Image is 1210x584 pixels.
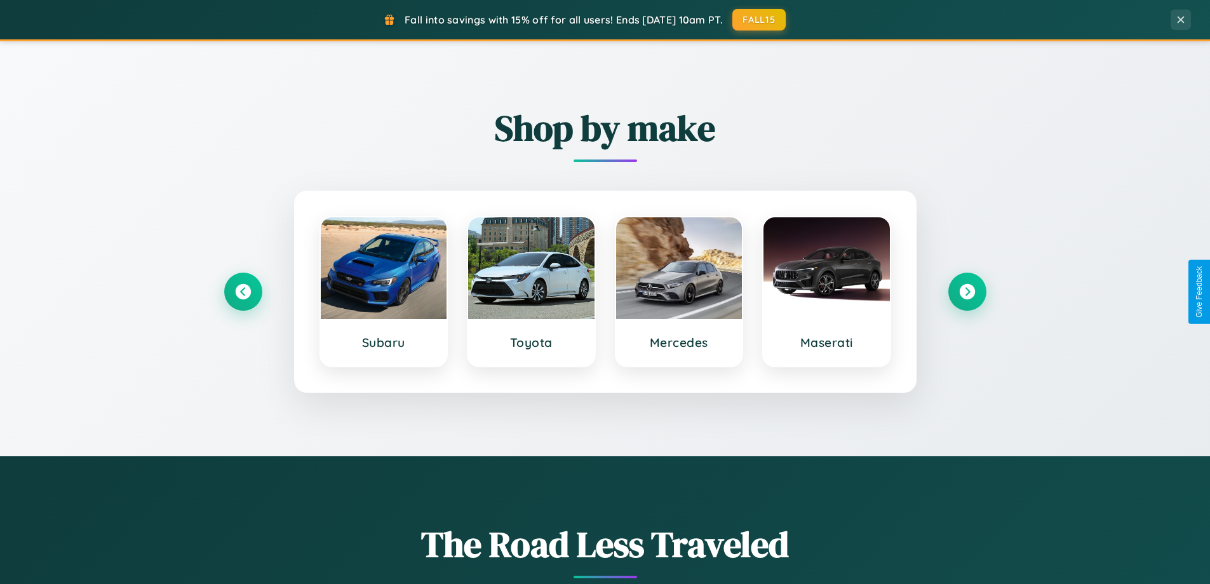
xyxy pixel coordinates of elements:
[1195,266,1204,318] div: Give Feedback
[224,104,986,153] h2: Shop by make
[405,13,723,26] span: Fall into savings with 15% off for all users! Ends [DATE] 10am PT.
[333,335,434,350] h3: Subaru
[629,335,730,350] h3: Mercedes
[732,9,786,31] button: FALL15
[224,520,986,569] h1: The Road Less Traveled
[481,335,582,350] h3: Toyota
[776,335,877,350] h3: Maserati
